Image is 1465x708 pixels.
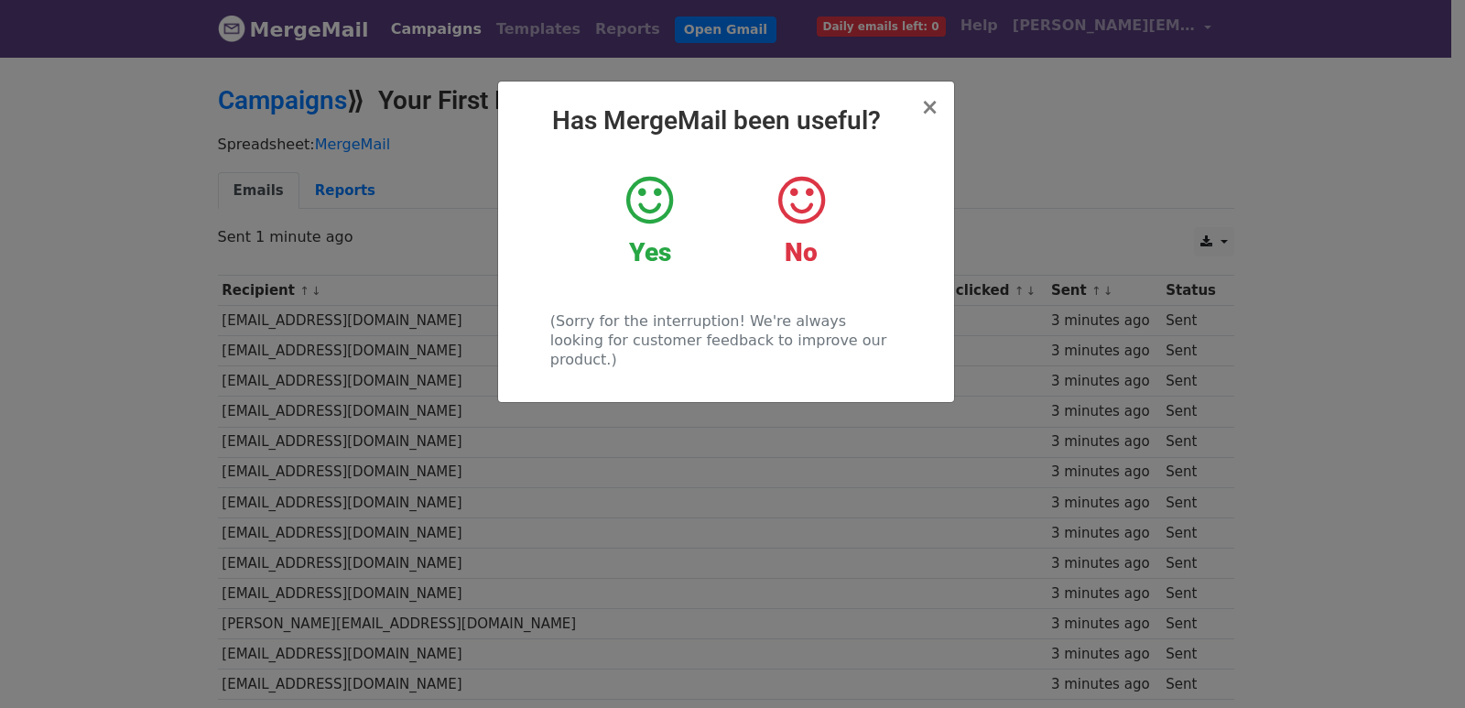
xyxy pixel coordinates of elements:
[920,94,939,120] span: ×
[739,173,863,268] a: No
[1373,620,1465,708] iframe: Chat Widget
[920,96,939,118] button: Close
[588,173,711,268] a: Yes
[550,311,901,369] p: (Sorry for the interruption! We're always looking for customer feedback to improve our product.)
[785,237,818,267] strong: No
[629,237,671,267] strong: Yes
[513,105,939,136] h2: Has MergeMail been useful?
